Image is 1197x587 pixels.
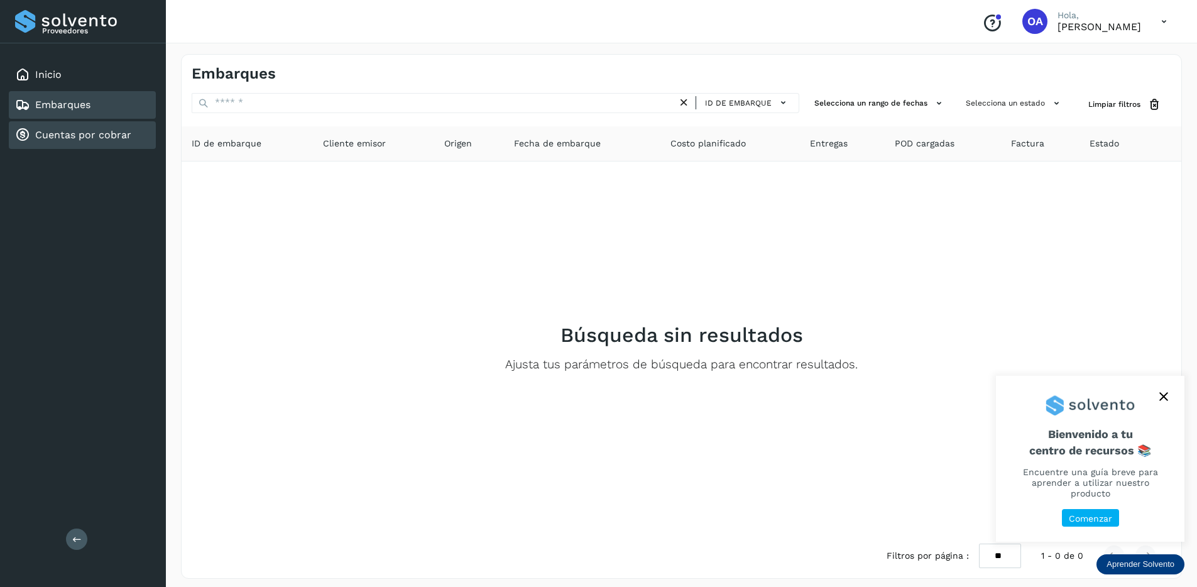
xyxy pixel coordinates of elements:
[42,26,151,35] p: Proveedores
[895,137,954,150] span: POD cargadas
[9,61,156,89] div: Inicio
[1069,513,1112,524] p: Comenzar
[1011,444,1169,458] p: centro de recursos 📚
[1062,509,1119,527] button: Comenzar
[192,137,261,150] span: ID de embarque
[809,93,951,114] button: Selecciona un rango de fechas
[35,69,62,80] a: Inicio
[701,94,794,112] button: ID de embarque
[505,358,858,372] p: Ajusta tus parámetros de búsqueda para encontrar resultados.
[1090,137,1119,150] span: Estado
[323,137,386,150] span: Cliente emisor
[9,121,156,149] div: Cuentas por cobrar
[1058,10,1141,21] p: Hola,
[1107,559,1174,569] p: Aprender Solvento
[996,376,1184,542] div: Aprender Solvento
[1011,137,1044,150] span: Factura
[35,99,90,111] a: Embarques
[444,137,472,150] span: Origen
[670,137,746,150] span: Costo planificado
[1154,387,1173,406] button: close,
[1058,21,1141,33] p: OSCAR ARZATE LEIJA
[705,97,772,109] span: ID de embarque
[1088,99,1140,110] span: Limpiar filtros
[192,65,276,83] h4: Embarques
[1011,427,1169,457] span: Bienvenido a tu
[1011,467,1169,498] p: Encuentre una guía breve para aprender a utilizar nuestro producto
[560,323,803,347] h2: Búsqueda sin resultados
[514,137,601,150] span: Fecha de embarque
[1041,549,1083,562] span: 1 - 0 de 0
[35,129,131,141] a: Cuentas por cobrar
[887,549,969,562] span: Filtros por página :
[9,91,156,119] div: Embarques
[961,93,1068,114] button: Selecciona un estado
[1078,93,1171,116] button: Limpiar filtros
[1096,554,1184,574] div: Aprender Solvento
[810,137,848,150] span: Entregas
